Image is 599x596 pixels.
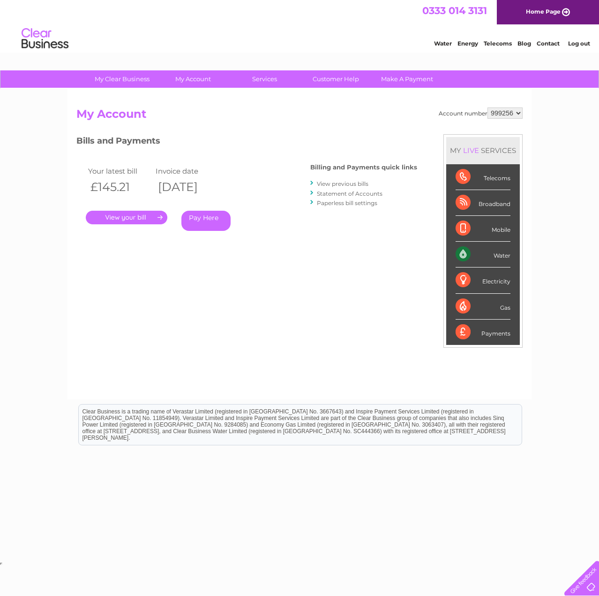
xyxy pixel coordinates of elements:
[456,294,510,320] div: Gas
[76,134,417,151] h3: Bills and Payments
[456,190,510,216] div: Broadband
[568,40,590,47] a: Log out
[153,165,221,177] td: Invoice date
[439,107,523,119] div: Account number
[537,40,560,47] a: Contact
[422,5,487,16] a: 0333 014 3131
[461,146,481,155] div: LIVE
[517,40,531,47] a: Blog
[434,40,452,47] a: Water
[317,190,382,197] a: Statement of Accounts
[21,24,69,53] img: logo.png
[456,216,510,242] div: Mobile
[86,165,153,177] td: Your latest bill
[456,267,510,293] div: Electricity
[86,177,153,197] th: £145.21
[226,70,303,88] a: Services
[368,70,446,88] a: Make A Payment
[297,70,374,88] a: Customer Help
[446,137,520,164] div: MY SERVICES
[317,180,368,187] a: View previous bills
[317,199,377,206] a: Paperless bill settings
[86,211,167,224] a: .
[79,5,522,46] div: Clear Business is a trading name of Verastar Limited (registered in [GEOGRAPHIC_DATA] No. 3667643...
[153,177,221,197] th: [DATE]
[484,40,512,47] a: Telecoms
[456,242,510,267] div: Water
[155,70,232,88] a: My Account
[457,40,478,47] a: Energy
[76,107,523,125] h2: My Account
[456,164,510,190] div: Telecoms
[83,70,161,88] a: My Clear Business
[181,211,231,231] a: Pay Here
[456,320,510,345] div: Payments
[310,164,417,171] h4: Billing and Payments quick links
